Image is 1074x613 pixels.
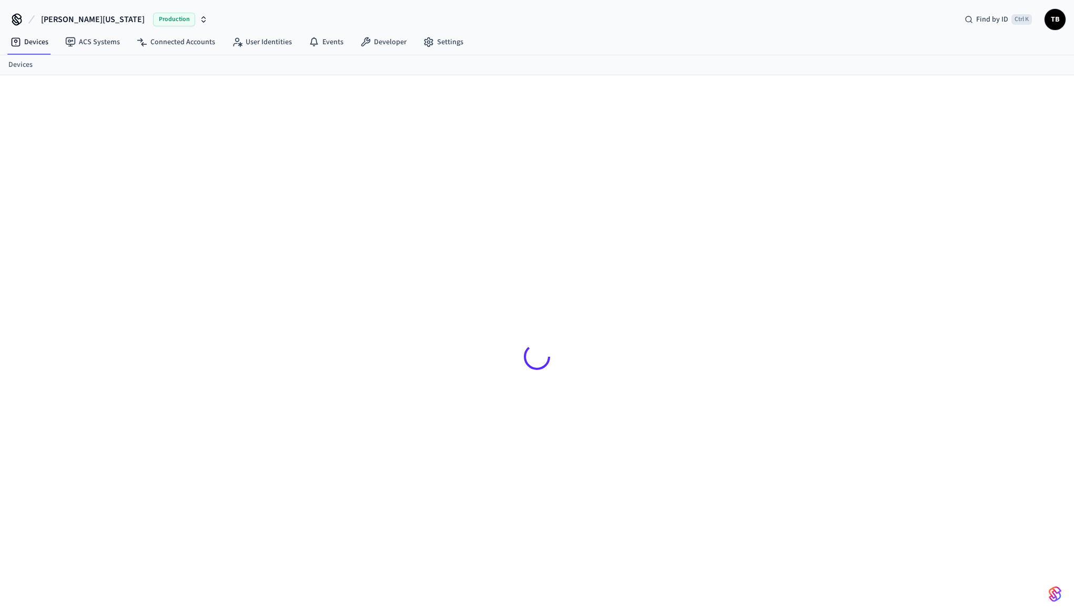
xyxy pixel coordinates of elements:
span: Find by ID [976,14,1008,25]
a: Events [300,33,352,52]
a: ACS Systems [57,33,128,52]
button: TB [1045,9,1066,30]
img: SeamLogoGradient.69752ec5.svg [1049,586,1061,602]
span: Production [153,13,195,26]
a: Developer [352,33,415,52]
span: TB [1046,10,1065,29]
a: User Identities [224,33,300,52]
div: Find by IDCtrl K [956,10,1040,29]
span: Ctrl K [1011,14,1032,25]
span: [PERSON_NAME][US_STATE] [41,13,145,26]
a: Devices [2,33,57,52]
a: Devices [8,59,33,71]
a: Settings [415,33,472,52]
a: Connected Accounts [128,33,224,52]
